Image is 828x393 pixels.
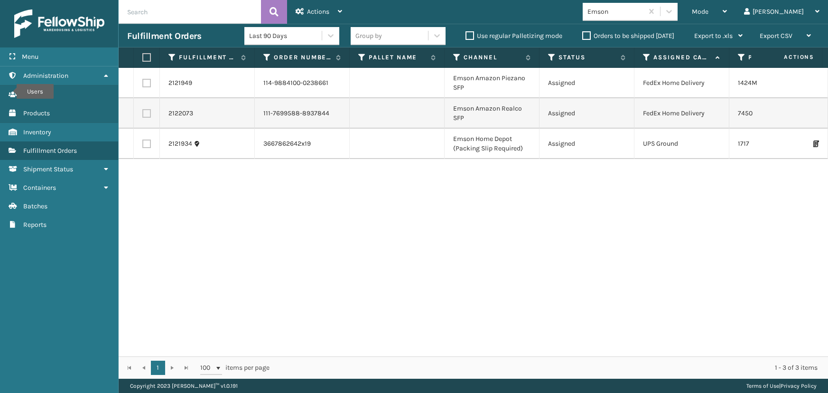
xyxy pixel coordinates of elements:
td: FedEx Home Delivery [634,68,729,98]
a: 2121934 [168,139,192,149]
span: Inventory [23,128,51,136]
td: 3667862642x19 [255,129,350,159]
i: Print Packing Slip [813,140,819,147]
span: Administration [23,72,68,80]
span: 100 [200,363,214,373]
div: Group by [355,31,382,41]
label: Channel [464,53,521,62]
a: 1 [151,361,165,375]
span: Mode [692,8,708,16]
td: Emson Home Depot (Packing Slip Required) [445,129,540,159]
span: Shipment Status [23,165,73,173]
span: Fulfillment Orders [23,147,77,155]
span: Batches [23,202,47,210]
span: Export CSV [760,32,792,40]
label: Pallet Name [369,53,426,62]
p: Copyright 2023 [PERSON_NAME]™ v 1.0.191 [130,379,238,393]
label: Order Number [274,53,331,62]
a: 2121949 [168,78,192,88]
td: Assigned [540,129,634,159]
div: Last 90 Days [249,31,323,41]
label: Assigned Carrier Service [653,53,711,62]
a: 2122073 [168,109,193,118]
h3: Fulfillment Orders [127,30,201,42]
td: Emson Amazon Realco SFP [445,98,540,129]
a: 1717 [738,140,749,148]
td: Assigned [540,98,634,129]
img: logo [14,9,104,38]
td: FedEx Home Delivery [634,98,729,129]
span: Actions [307,8,329,16]
label: Status [558,53,616,62]
td: UPS Ground [634,129,729,159]
a: 7450 [738,109,753,117]
div: 1 - 3 of 3 items [283,363,818,373]
a: Privacy Policy [781,383,817,389]
label: Product SKU [748,53,806,62]
td: Assigned [540,68,634,98]
span: items per page [200,361,270,375]
label: Fulfillment Order Id [179,53,236,62]
span: Export to .xls [694,32,733,40]
a: Terms of Use [746,383,779,389]
td: 111-7699588-8937844 [255,98,350,129]
span: Products [23,109,50,117]
span: Menu [22,53,38,61]
td: 114-9884100-0238661 [255,68,350,98]
span: Users [23,91,40,99]
label: Orders to be shipped [DATE] [582,32,674,40]
div: Emson [587,7,644,17]
td: Emson Amazon Piezano SFP [445,68,540,98]
a: 1424M [738,79,757,87]
label: Use regular Palletizing mode [465,32,562,40]
span: Actions [754,49,820,65]
div: | [746,379,817,393]
span: Containers [23,184,56,192]
span: Reports [23,221,47,229]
